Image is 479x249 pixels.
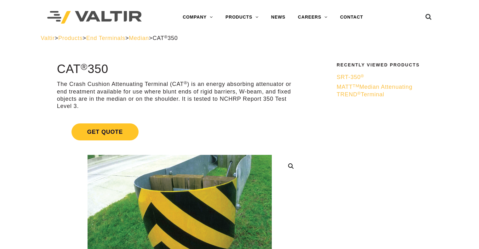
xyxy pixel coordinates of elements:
[337,84,412,97] span: MATT Median Attenuating TREND Terminal
[361,74,364,78] sup: ®
[337,74,364,80] span: SRT-350
[353,83,359,88] sup: TM
[71,123,139,140] span: Get Quote
[81,62,88,72] sup: ®
[334,11,369,24] a: CONTACT
[176,11,219,24] a: COMPANY
[337,74,434,81] a: SRT-350®
[57,116,302,148] a: Get Quote
[57,63,302,76] h1: CAT 350
[219,11,265,24] a: PRODUCTS
[41,35,438,42] div: > > > >
[164,35,168,39] sup: ®
[265,11,292,24] a: NEWS
[47,11,142,24] img: Valtir
[337,63,434,67] h2: Recently Viewed Products
[337,83,434,98] a: MATTTMMedian Attenuating TREND®Terminal
[152,35,178,41] span: CAT 350
[129,35,149,41] a: Median
[292,11,334,24] a: CAREERS
[86,35,125,41] a: End Terminals
[357,91,361,96] sup: ®
[57,81,302,110] p: The Crash Cushion Attenuating Terminal (CAT ) is an energy absorbing attenuator or end treatment ...
[58,35,83,41] a: Products
[41,35,54,41] a: Valtir
[184,81,187,85] sup: ®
